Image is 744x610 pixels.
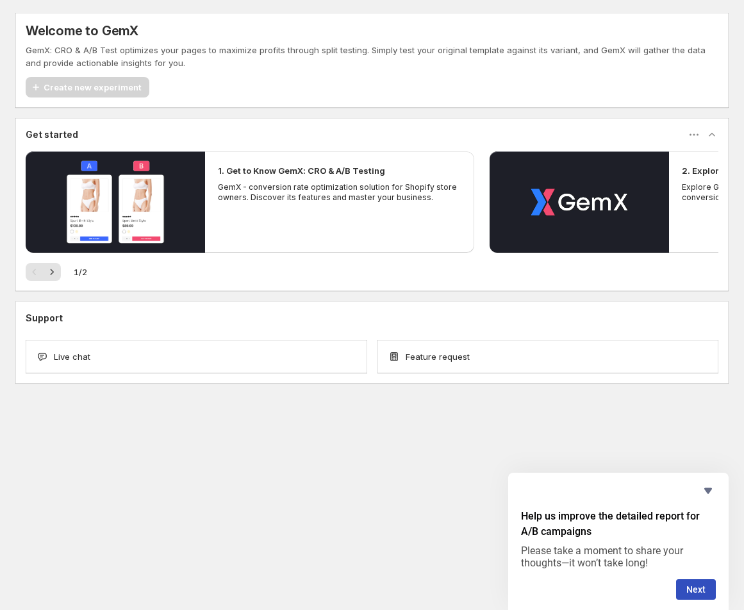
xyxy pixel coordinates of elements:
[490,151,669,253] button: Play video
[74,266,87,278] span: 1 / 2
[521,545,716,569] p: Please take a moment to share your thoughts—it won’t take long!
[521,483,716,600] div: Help us improve the detailed report for A/B campaigns
[26,263,61,281] nav: Pagination
[700,483,716,498] button: Hide survey
[26,151,205,253] button: Play video
[54,350,90,363] span: Live chat
[218,182,461,203] p: GemX - conversion rate optimization solution for Shopify store owners. Discover its features and ...
[406,350,470,363] span: Feature request
[521,509,716,539] h2: Help us improve the detailed report for A/B campaigns
[26,23,138,38] h5: Welcome to GemX
[676,579,716,600] button: Next question
[26,128,78,141] h3: Get started
[218,164,385,177] h2: 1. Get to Know GemX: CRO & A/B Testing
[43,263,61,281] button: Next
[26,312,63,325] h3: Support
[26,44,718,69] p: GemX: CRO & A/B Test optimizes your pages to maximize profits through split testing. Simply test ...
